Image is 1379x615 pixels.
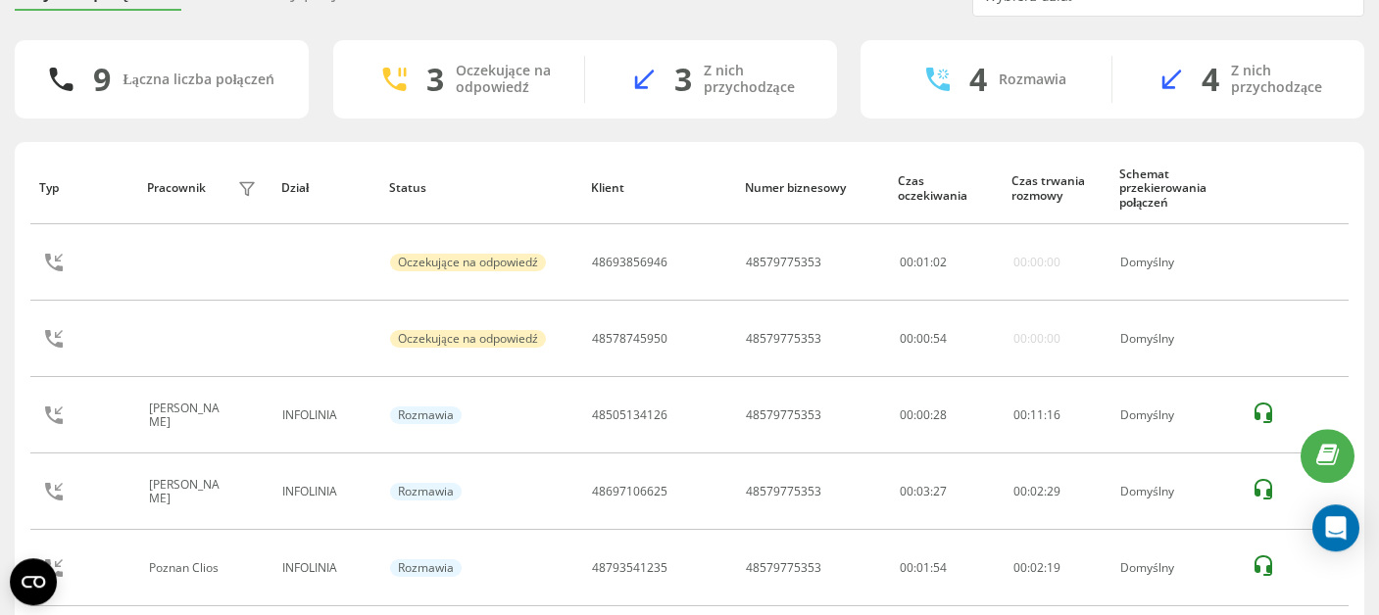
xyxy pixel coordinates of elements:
[1120,561,1230,575] div: Domyślny
[39,181,128,195] div: Typ
[390,254,545,271] div: Oczekujące na odpowiedź
[900,332,947,346] div: : :
[746,408,821,422] div: 48579775353
[282,485,369,498] div: INFOLINIA
[746,256,821,269] div: 48579775353
[933,254,947,270] span: 02
[591,181,726,195] div: Klient
[1047,483,1060,499] span: 29
[1120,332,1230,346] div: Domyślny
[1231,63,1335,96] div: Z nich przychodzące
[900,254,913,270] span: 00
[916,330,930,347] span: 00
[898,174,993,203] div: Czas oczekiwania
[456,63,555,96] div: Oczekujące na odpowiedź
[282,408,369,422] div: INFOLINIA
[10,558,57,605] button: Open CMP widget
[93,61,111,98] div: 9
[390,483,462,500] div: Rozmawia
[1013,256,1060,269] div: 00:00:00
[1030,483,1044,499] span: 02
[746,485,821,498] div: 48579775353
[390,330,545,348] div: Oczekujące na odpowiedź
[1011,174,1101,203] div: Czas trwania rozmowy
[389,181,572,195] div: Status
[999,71,1066,88] div: Rozmawia
[1013,406,1027,423] span: 00
[900,408,992,422] div: 00:00:28
[149,561,223,575] div: Poznan Clios
[1120,408,1230,422] div: Domyślny
[147,181,206,195] div: Pracownik
[281,181,370,195] div: Dział
[704,63,808,96] div: Z nich przychodzące
[1202,61,1219,98] div: 4
[149,478,233,506] div: [PERSON_NAME]
[390,406,462,424] div: Rozmawia
[1013,408,1060,422] div: : :
[1013,332,1060,346] div: 00:00:00
[900,561,992,575] div: 00:01:54
[1312,504,1359,551] div: Open Intercom Messenger
[674,61,692,98] div: 3
[933,330,947,347] span: 54
[1030,559,1044,576] span: 02
[1120,256,1230,269] div: Domyślny
[900,485,992,498] div: 00:03:27
[916,254,930,270] span: 01
[746,332,821,346] div: 48579775353
[1030,406,1044,423] span: 11
[592,561,667,575] div: 48793541235
[282,561,369,575] div: INFOLINIA
[900,330,913,347] span: 00
[592,408,667,422] div: 48505134126
[1013,485,1060,498] div: : :
[746,561,821,575] div: 48579775353
[1013,561,1060,575] div: : :
[592,332,667,346] div: 48578745950
[426,61,444,98] div: 3
[900,256,947,269] div: : :
[1120,485,1230,498] div: Domyślny
[969,61,987,98] div: 4
[1013,559,1027,576] span: 00
[390,559,462,577] div: Rozmawia
[1013,483,1027,499] span: 00
[123,71,273,88] div: Łączna liczba połączeń
[1047,406,1060,423] span: 16
[592,485,667,498] div: 48697106625
[592,256,667,269] div: 48693856946
[1119,167,1232,210] div: Schemat przekierowania połączeń
[745,181,880,195] div: Numer biznesowy
[1047,559,1060,576] span: 19
[149,402,233,430] div: [PERSON_NAME]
